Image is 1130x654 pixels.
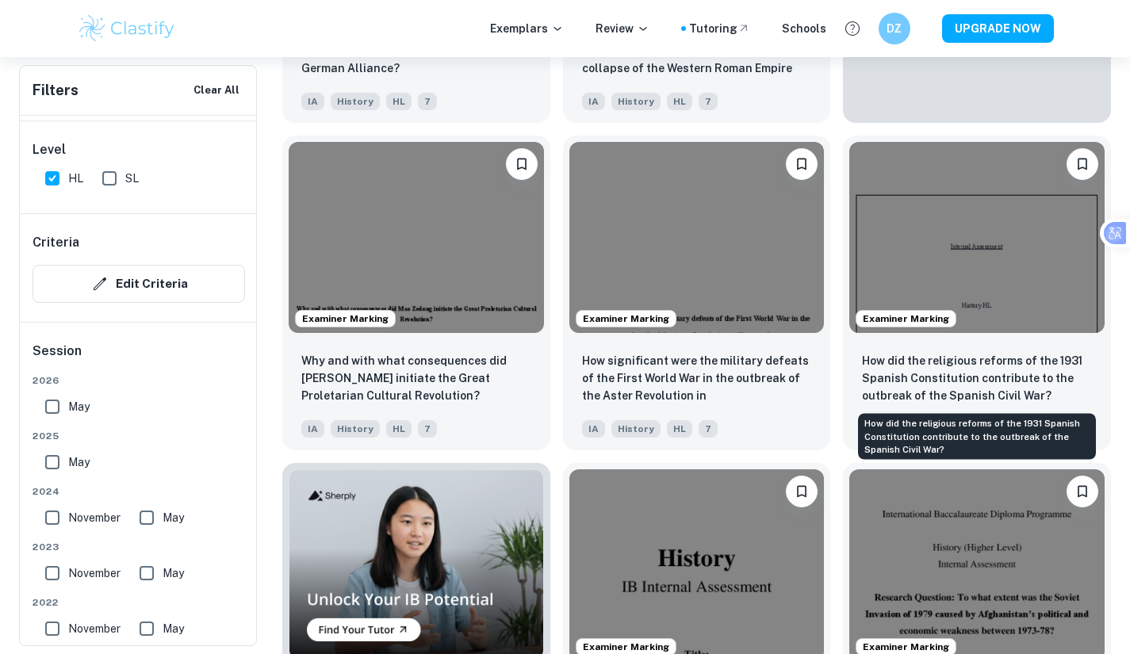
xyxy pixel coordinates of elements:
[386,93,412,110] span: HL
[1067,148,1098,180] button: Bookmark
[33,595,245,610] span: 2022
[68,509,121,526] span: November
[786,148,818,180] button: Bookmark
[68,453,90,471] span: May
[839,15,866,42] button: Help and Feedback
[301,352,531,404] p: Why and with what consequences did Mao Zedong initiate the Great Proletarian Cultural Revolution?
[582,93,605,110] span: IA
[331,93,380,110] span: History
[611,420,661,438] span: History
[699,93,718,110] span: 7
[689,20,750,37] a: Tutoring
[68,398,90,415] span: May
[33,342,245,373] h6: Session
[289,142,544,333] img: History IA example thumbnail: Why and with what consequences did Mao Z
[33,429,245,443] span: 2025
[569,142,825,333] img: History IA example thumbnail: How significant were the military defeat
[386,420,412,438] span: HL
[33,233,79,252] h6: Criteria
[856,640,956,654] span: Examiner Marking
[190,78,243,102] button: Clear All
[301,420,324,438] span: IA
[576,312,676,326] span: Examiner Marking
[596,20,649,37] p: Review
[667,420,692,438] span: HL
[786,476,818,507] button: Bookmark
[33,540,245,554] span: 2023
[490,20,564,37] p: Exemplars
[699,420,718,438] span: 7
[33,484,245,499] span: 2024
[33,79,79,101] h6: Filters
[563,136,831,450] a: Examiner MarkingBookmarkHow significant were the military defeats of the First World War in the o...
[849,142,1105,333] img: History IA example thumbnail: How did the religious reforms of the 193
[418,93,437,110] span: 7
[68,620,121,637] span: November
[418,420,437,438] span: 7
[576,640,676,654] span: Examiner Marking
[163,620,184,637] span: May
[296,312,395,326] span: Examiner Marking
[125,170,139,187] span: SL
[782,20,826,37] a: Schools
[68,170,83,187] span: HL
[885,20,903,37] h6: DZ
[858,414,1096,460] div: How did the religious reforms of the 1931 Spanish Constitution contribute to the outbreak of the ...
[163,509,184,526] span: May
[77,13,178,44] img: Clastify logo
[843,136,1111,450] a: Examiner MarkingBookmarkHow did the religious reforms of the 1931 Spanish Constitution contribute...
[582,352,812,406] p: How significant were the military defeats of the First World War in the outbreak of the Aster Rev...
[282,136,550,450] a: Examiner MarkingBookmarkWhy and with what consequences did Mao Zedong initiate the Great Proletar...
[667,93,692,110] span: HL
[582,420,605,438] span: IA
[1067,476,1098,507] button: Bookmark
[33,140,245,159] h6: Level
[611,93,661,110] span: History
[301,93,324,110] span: IA
[506,148,538,180] button: Bookmark
[33,265,245,303] button: Edit Criteria
[33,373,245,388] span: 2026
[942,14,1054,43] button: UPGRADE NOW
[856,312,956,326] span: Examiner Marking
[862,352,1092,404] p: How did the religious reforms of the 1931 Spanish Constitution contribute to the outbreak of the ...
[331,420,380,438] span: History
[163,564,184,582] span: May
[879,13,910,44] button: DZ
[68,564,121,582] span: November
